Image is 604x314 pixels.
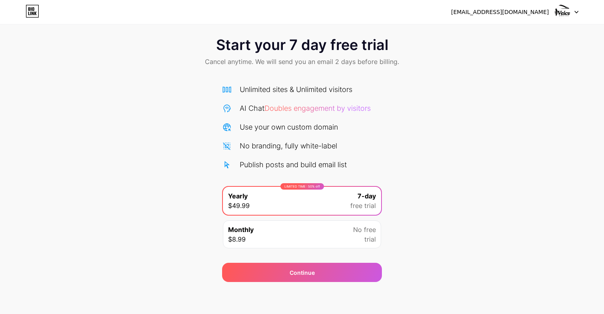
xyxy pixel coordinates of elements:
[364,234,376,244] span: trial
[205,57,399,66] span: Cancel anytime. We will send you an email 2 days before billing.
[240,103,371,114] div: AI Chat
[240,159,347,170] div: Publish posts and build email list
[290,268,315,277] span: Continue
[240,140,337,151] div: No branding, fully white-label
[228,234,246,244] span: $8.99
[216,37,388,53] span: Start your 7 day free trial
[350,201,376,210] span: free trial
[264,104,371,112] span: Doubles engagement by visitors
[280,183,324,190] div: LIMITED TIME : 50% off
[353,225,376,234] span: No free
[228,191,248,201] span: Yearly
[358,191,376,201] span: 7-day
[228,201,250,210] span: $49.99
[451,8,549,16] div: [EMAIL_ADDRESS][DOMAIN_NAME]
[240,84,352,95] div: Unlimited sites & Unlimited visitors
[240,122,338,132] div: Use your own custom domain
[555,4,570,20] img: pebveiculoss
[228,225,254,234] span: Monthly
